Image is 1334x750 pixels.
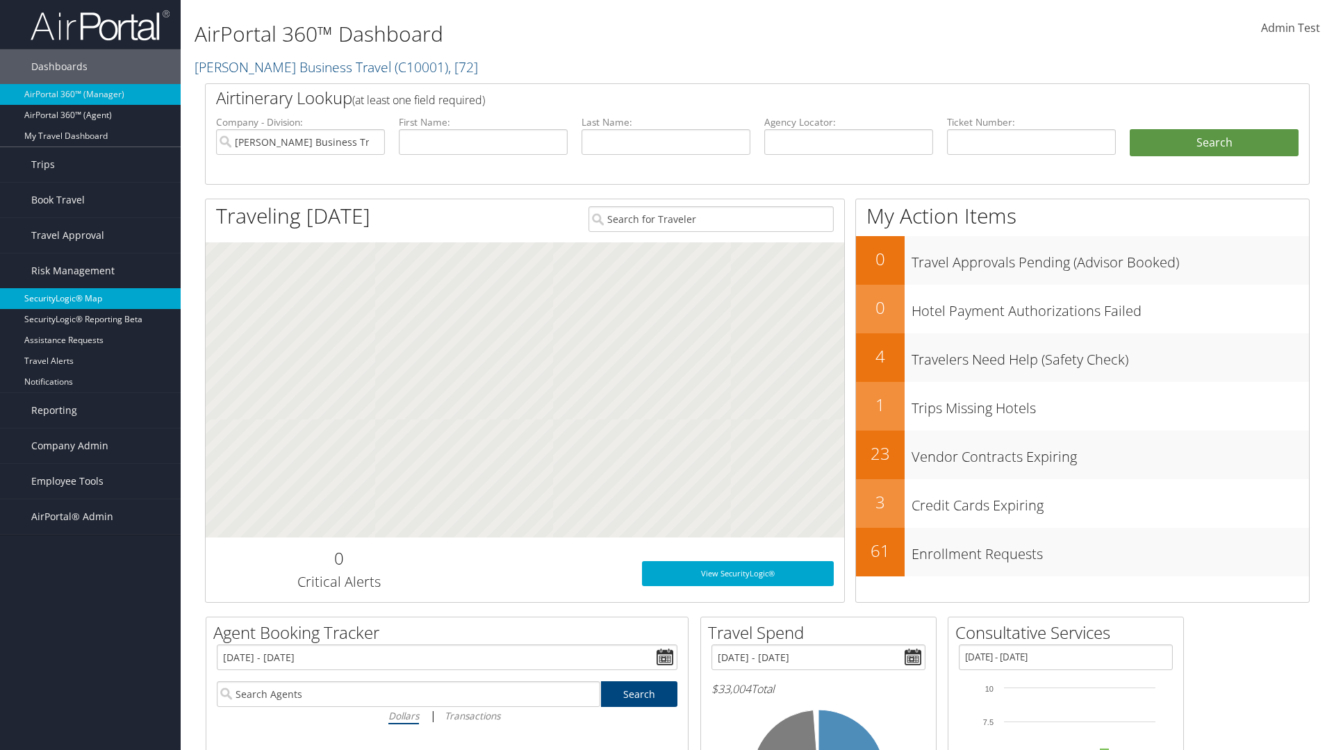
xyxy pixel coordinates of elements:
[711,681,751,697] span: $33,004
[1261,7,1320,50] a: Admin Test
[711,681,925,697] h6: Total
[31,147,55,182] span: Trips
[445,709,500,722] i: Transactions
[708,621,936,644] h2: Travel Spend
[856,201,1309,231] h1: My Action Items
[601,681,678,707] a: Search
[955,621,1183,644] h2: Consultative Services
[912,537,1309,564] h3: Enrollment Requests
[856,442,905,465] h2: 23
[216,201,370,231] h1: Traveling [DATE]
[195,58,478,76] a: [PERSON_NAME] Business Travel
[947,115,1116,129] label: Ticket Number:
[213,621,688,644] h2: Agent Booking Tracker
[856,333,1309,382] a: 4Travelers Need Help (Safety Check)
[31,9,170,42] img: airportal-logo.png
[1130,129,1299,157] button: Search
[31,499,113,534] span: AirPortal® Admin
[216,115,385,129] label: Company - Division:
[31,393,77,428] span: Reporting
[912,343,1309,369] h3: Travelers Need Help (Safety Check)
[856,490,905,514] h2: 3
[856,236,1309,285] a: 0Travel Approvals Pending (Advisor Booked)
[31,428,108,463] span: Company Admin
[31,253,115,288] span: Risk Management
[764,115,933,129] label: Agency Locator:
[985,685,994,693] tspan: 10
[216,86,1207,110] h2: Airtinerary Lookup
[448,58,478,76] span: , [ 72 ]
[216,547,461,570] h2: 0
[912,246,1309,272] h3: Travel Approvals Pending (Advisor Booked)
[642,561,834,586] a: View SecurityLogic®
[856,431,1309,479] a: 23Vendor Contracts Expiring
[856,285,1309,333] a: 0Hotel Payment Authorizations Failed
[856,247,905,271] h2: 0
[856,344,905,368] h2: 4
[388,709,419,722] i: Dollars
[399,115,568,129] label: First Name:
[195,19,945,49] h1: AirPortal 360™ Dashboard
[217,681,600,707] input: Search Agents
[217,707,677,724] div: |
[856,296,905,319] h2: 0
[352,92,485,108] span: (at least one field required)
[31,183,85,217] span: Book Travel
[395,58,448,76] span: ( C10001 )
[912,294,1309,321] h3: Hotel Payment Authorizations Failed
[588,206,834,232] input: Search for Traveler
[983,718,994,726] tspan: 7.5
[856,382,1309,431] a: 1Trips Missing Hotels
[912,440,1309,467] h3: Vendor Contracts Expiring
[856,539,905,562] h2: 61
[31,218,104,253] span: Travel Approval
[31,49,88,84] span: Dashboards
[856,528,1309,576] a: 61Enrollment Requests
[31,464,104,499] span: Employee Tools
[912,392,1309,418] h3: Trips Missing Hotels
[216,572,461,592] h3: Critical Alerts
[856,479,1309,528] a: 3Credit Cards Expiring
[1261,20,1320,35] span: Admin Test
[582,115,750,129] label: Last Name:
[856,393,905,417] h2: 1
[912,489,1309,515] h3: Credit Cards Expiring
